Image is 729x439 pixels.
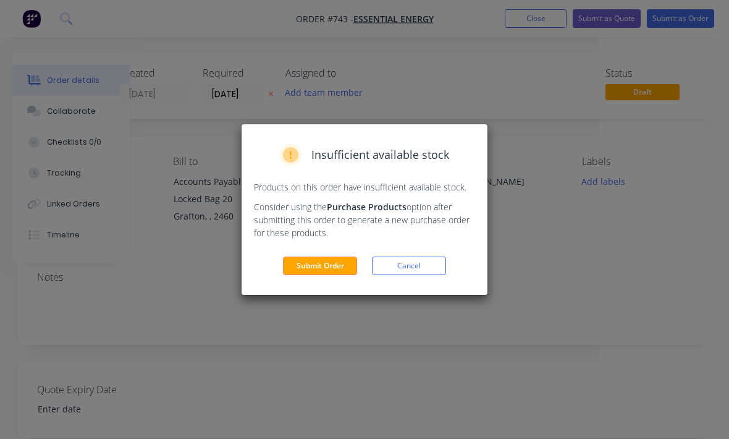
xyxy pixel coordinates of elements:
button: Cancel [372,257,446,275]
span: Insufficient available stock [311,147,449,163]
p: Products on this order have insufficient available stock. [254,181,475,194]
button: Submit Order [283,257,357,275]
strong: Purchase Products [327,201,407,213]
p: Consider using the option after submitting this order to generate a new purchase order for these ... [254,200,475,239]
